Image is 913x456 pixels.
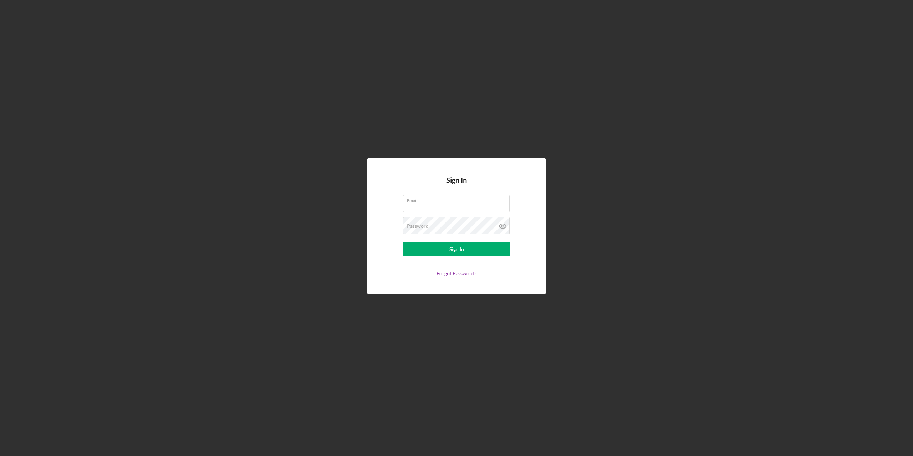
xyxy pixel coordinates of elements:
[437,270,476,276] a: Forgot Password?
[407,195,510,203] label: Email
[449,242,464,256] div: Sign In
[407,223,429,229] label: Password
[446,176,467,195] h4: Sign In
[403,242,510,256] button: Sign In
